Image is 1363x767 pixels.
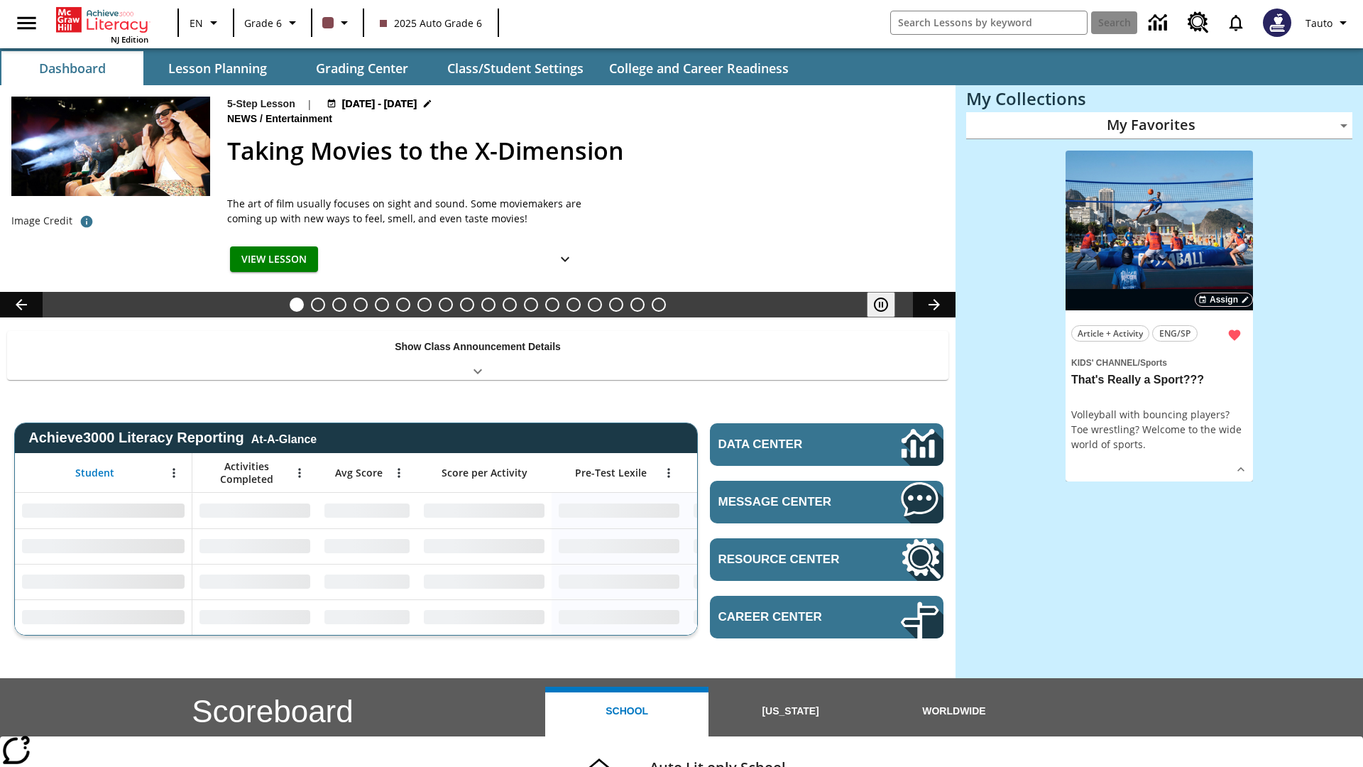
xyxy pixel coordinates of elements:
[1071,407,1247,452] div: Volleyball with bouncing players? Toe wrestling? Welcome to the wide world of sports.
[442,467,527,479] span: Score per Activity
[332,298,346,312] button: Slide 3 Do You Want Fries With That?
[227,196,582,226] p: The art of film usually focuses on sight and sound. Some moviemakers are coming up with new ways ...
[7,331,948,380] div: Show Class Announcement Details
[598,51,800,85] button: College and Career Readiness
[1300,10,1357,36] button: Profile/Settings
[56,6,148,34] a: Home
[545,298,559,312] button: Slide 13 Career Lesson
[710,423,943,466] a: Data Center
[266,111,335,127] span: Entertainment
[396,298,410,312] button: Slide 6 The Last Homesteaders
[524,298,538,312] button: Slide 12 Pre-release lesson
[1138,358,1140,368] span: /
[291,51,433,85] button: Grading Center
[28,430,317,446] span: Achieve3000 Literacy Reporting
[545,687,708,736] button: School
[380,16,482,31] span: 2025 Auto Grade 6
[686,493,821,528] div: No Data,
[311,298,325,312] button: Slide 2 All Aboard the Hyperloop?
[551,246,579,273] button: Show Details
[588,298,602,312] button: Slide 15 Hooray for Constitution Day!
[710,481,943,523] a: Message Center
[575,467,647,479] span: Pre-Test Lexile
[1195,293,1253,307] button: Assign Choose Dates
[227,133,938,169] h2: Taking Movies to the X-Dimension
[891,11,1087,34] input: search field
[335,467,383,479] span: Avg Score
[163,462,185,484] button: Open Menu
[317,10,358,36] button: Class color is dark brown. Change class color
[718,495,858,509] span: Message Center
[913,292,956,317] button: Lesson carousel, Next
[260,113,263,124] span: /
[227,97,295,111] p: 5-Step Lesson
[388,462,410,484] button: Open Menu
[199,460,293,486] span: Activities Completed
[966,112,1352,139] div: My Favorites
[1230,459,1252,480] button: Show Details
[11,214,72,228] p: Image Credit
[227,111,260,127] span: News
[1140,4,1179,43] a: Data Center
[375,298,389,312] button: Slide 5 Cars of the Future?
[317,564,417,599] div: No Data,
[146,51,288,85] button: Lesson Planning
[317,493,417,528] div: No Data,
[1254,4,1300,41] button: Select a new avatar
[686,528,821,564] div: No Data,
[1263,9,1291,37] img: Avatar
[1071,373,1247,388] h3: That's Really a Sport???
[1078,326,1143,341] span: Article + Activity
[72,209,101,234] button: Photo credit: Photo by The Asahi Shimbun via Getty Images
[481,298,496,312] button: Slide 10 The Invasion of the Free CD
[317,528,417,564] div: No Data,
[708,687,872,736] button: [US_STATE]
[111,34,148,45] span: NJ Edition
[354,298,368,312] button: Slide 4 Dirty Jobs Kids Had To Do
[324,97,436,111] button: Aug 18 - Aug 24 Choose Dates
[244,16,282,31] span: Grade 6
[230,246,318,273] button: View Lesson
[686,599,821,635] div: No Data,
[867,292,909,317] div: Pause
[1222,322,1247,348] button: Remove from Favorites
[872,687,1036,736] button: Worldwide
[966,89,1352,109] h3: My Collections
[307,97,312,111] span: |
[289,462,310,484] button: Open Menu
[439,298,453,312] button: Slide 8 Attack of the Terrifying Tomatoes
[317,599,417,635] div: No Data,
[342,97,417,111] span: [DATE] - [DATE]
[183,10,229,36] button: Language: EN, Select a language
[630,298,645,312] button: Slide 17 Point of View
[1305,16,1332,31] span: Tauto
[718,610,858,624] span: Career Center
[56,4,148,45] div: Home
[710,538,943,581] a: Resource Center, Will open in new tab
[652,298,666,312] button: Slide 18 The Constitution's Balancing Act
[1179,4,1217,42] a: Resource Center, Will open in new tab
[192,493,317,528] div: No Data,
[1071,325,1149,342] button: Article + Activity
[1210,293,1238,306] span: Assign
[718,553,858,567] span: Resource Center
[6,2,48,44] button: Open side menu
[609,298,623,312] button: Slide 16 Remembering Justice O'Connor
[460,298,474,312] button: Slide 9 Fashion Forward in Ancient Rome
[503,298,517,312] button: Slide 11 Mixed Practice: Citing Evidence
[1140,358,1167,368] span: Sports
[566,298,581,312] button: Slide 14 Cooking Up Native Traditions
[417,298,432,312] button: Slide 7 Solar Power to the People
[190,16,203,31] span: EN
[1066,151,1253,482] div: lesson details
[718,437,853,452] span: Data Center
[1071,354,1247,370] span: Topic: Kids' Channel/Sports
[192,528,317,564] div: No Data,
[251,430,317,446] div: At-A-Glance
[1217,4,1254,41] a: Notifications
[686,564,821,599] div: No Data,
[1071,358,1138,368] span: Kids' Channel
[436,51,595,85] button: Class/Student Settings
[658,462,679,484] button: Open Menu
